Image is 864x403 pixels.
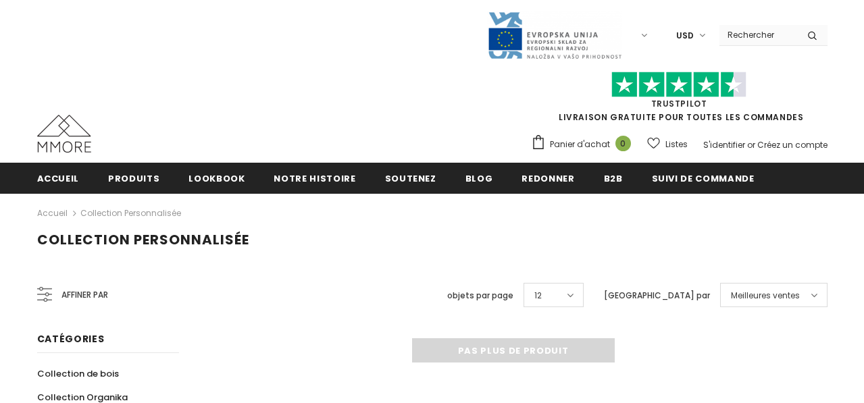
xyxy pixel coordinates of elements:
span: Listes [665,138,688,151]
a: TrustPilot [651,98,707,109]
span: Affiner par [61,288,108,302]
span: Redonner [522,172,574,185]
span: Notre histoire [274,172,355,185]
img: Javni Razpis [487,11,622,60]
span: Suivi de commande [652,172,755,185]
span: USD [676,29,694,43]
span: Collection personnalisée [37,230,249,249]
span: or [747,139,755,151]
a: Panier d'achat 0 [531,134,638,155]
span: Lookbook [188,172,245,185]
span: LIVRAISON GRATUITE POUR TOUTES LES COMMANDES [531,78,828,123]
span: B2B [604,172,623,185]
a: Collection de bois [37,362,119,385]
span: Catégories [37,332,105,346]
input: Search Site [719,25,797,45]
a: Suivi de commande [652,163,755,193]
span: Collection de bois [37,367,119,380]
a: soutenez [385,163,436,193]
span: 0 [615,136,631,151]
label: objets par page [447,289,513,302]
label: [GEOGRAPHIC_DATA] par [604,289,710,302]
span: 12 [534,289,542,302]
a: Redonner [522,163,574,193]
span: Blog [465,172,493,185]
a: Créez un compte [757,139,828,151]
a: Listes [647,132,688,156]
a: B2B [604,163,623,193]
span: Meilleures ventes [731,289,800,302]
a: Accueil [37,163,80,193]
a: S'identifier [703,139,745,151]
a: Produits [108,163,159,193]
img: Cas MMORE [37,115,91,153]
span: soutenez [385,172,436,185]
a: Javni Razpis [487,29,622,41]
a: Notre histoire [274,163,355,193]
a: Collection personnalisée [80,207,181,219]
a: Accueil [37,205,68,221]
a: Lookbook [188,163,245,193]
span: Accueil [37,172,80,185]
a: Blog [465,163,493,193]
span: Produits [108,172,159,185]
span: Panier d'achat [550,138,610,151]
img: Faites confiance aux étoiles pilotes [611,72,746,98]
